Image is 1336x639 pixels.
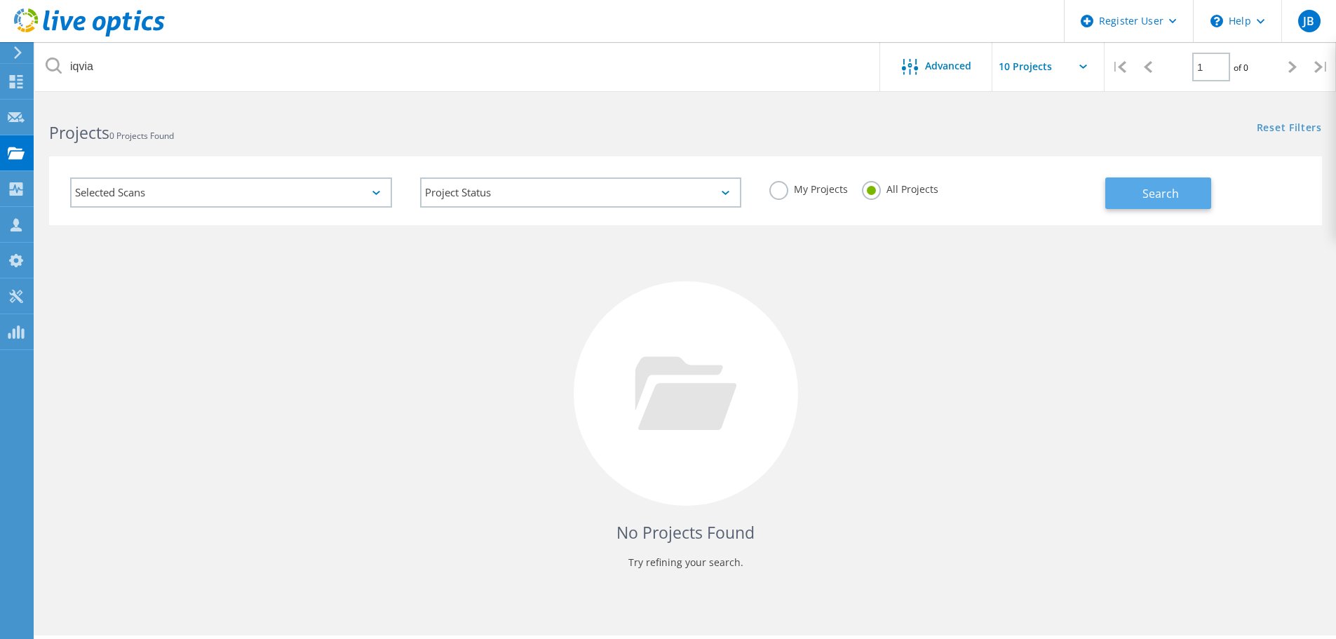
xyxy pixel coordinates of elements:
[109,130,174,142] span: 0 Projects Found
[1105,177,1211,209] button: Search
[769,181,848,194] label: My Projects
[925,61,971,71] span: Advanced
[862,181,938,194] label: All Projects
[14,29,165,39] a: Live Optics Dashboard
[35,42,881,91] input: Search projects by name, owner, ID, company, etc
[1142,186,1179,201] span: Search
[63,551,1308,574] p: Try refining your search.
[1257,123,1322,135] a: Reset Filters
[420,177,742,208] div: Project Status
[1303,15,1314,27] span: JB
[1105,42,1133,92] div: |
[1307,42,1336,92] div: |
[63,521,1308,544] h4: No Projects Found
[49,121,109,144] b: Projects
[70,177,392,208] div: Selected Scans
[1234,62,1248,74] span: of 0
[1210,15,1223,27] svg: \n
